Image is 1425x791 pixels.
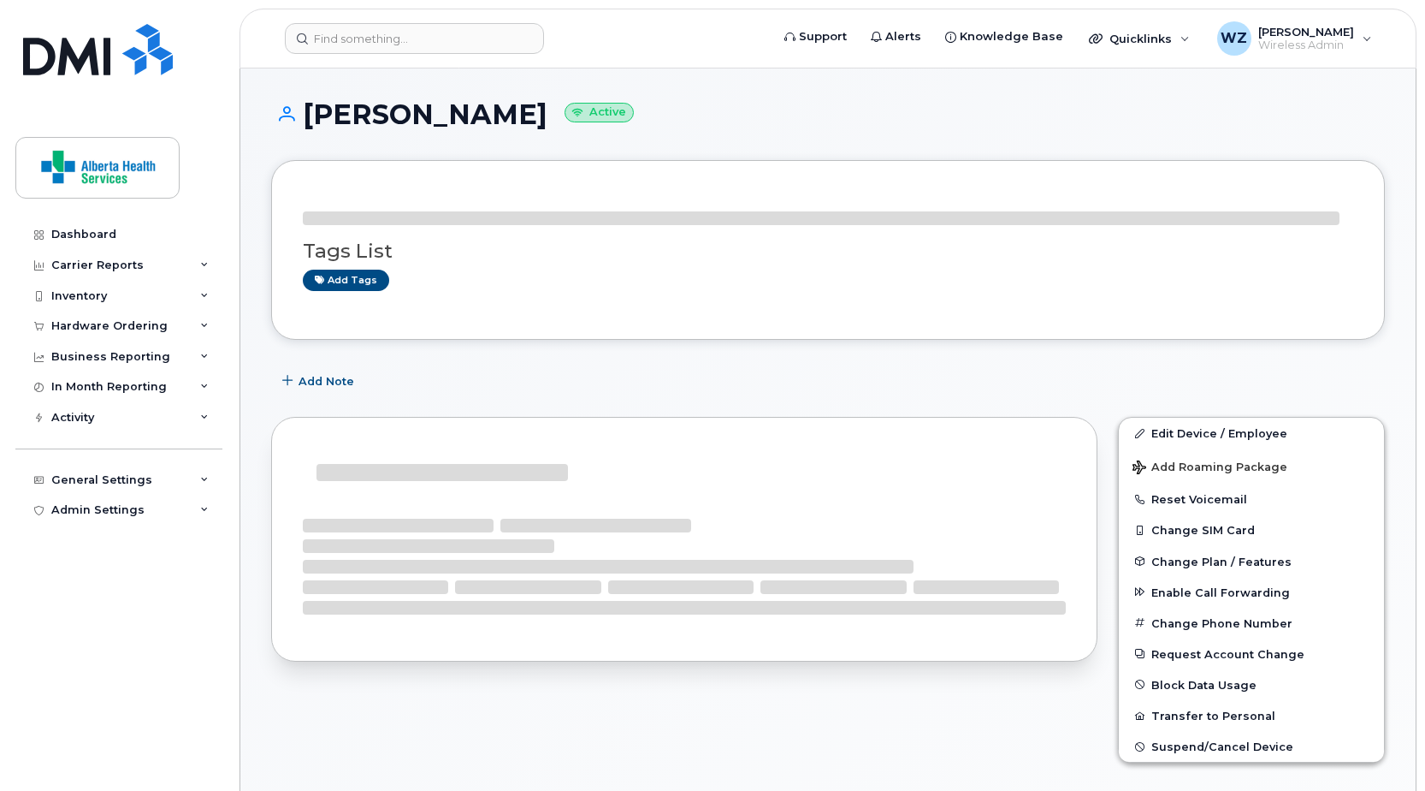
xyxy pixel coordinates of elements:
[565,103,634,122] small: Active
[303,270,389,291] a: Add tags
[1119,639,1384,669] button: Request Account Change
[1119,484,1384,514] button: Reset Voicemail
[1119,608,1384,639] button: Change Phone Number
[1119,418,1384,449] a: Edit Device / Employee
[1151,555,1292,568] span: Change Plan / Features
[1151,740,1293,753] span: Suspend/Cancel Device
[303,241,1353,262] h3: Tags List
[1119,514,1384,545] button: Change SIM Card
[1119,700,1384,731] button: Transfer to Personal
[1119,669,1384,700] button: Block Data Usage
[1132,461,1287,477] span: Add Roaming Package
[1119,546,1384,577] button: Change Plan / Features
[1119,731,1384,762] button: Suspend/Cancel Device
[299,373,354,390] span: Add Note
[271,99,1385,129] h1: [PERSON_NAME]
[1151,586,1290,598] span: Enable Call Forwarding
[271,366,369,396] button: Add Note
[1119,577,1384,608] button: Enable Call Forwarding
[1119,449,1384,484] button: Add Roaming Package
